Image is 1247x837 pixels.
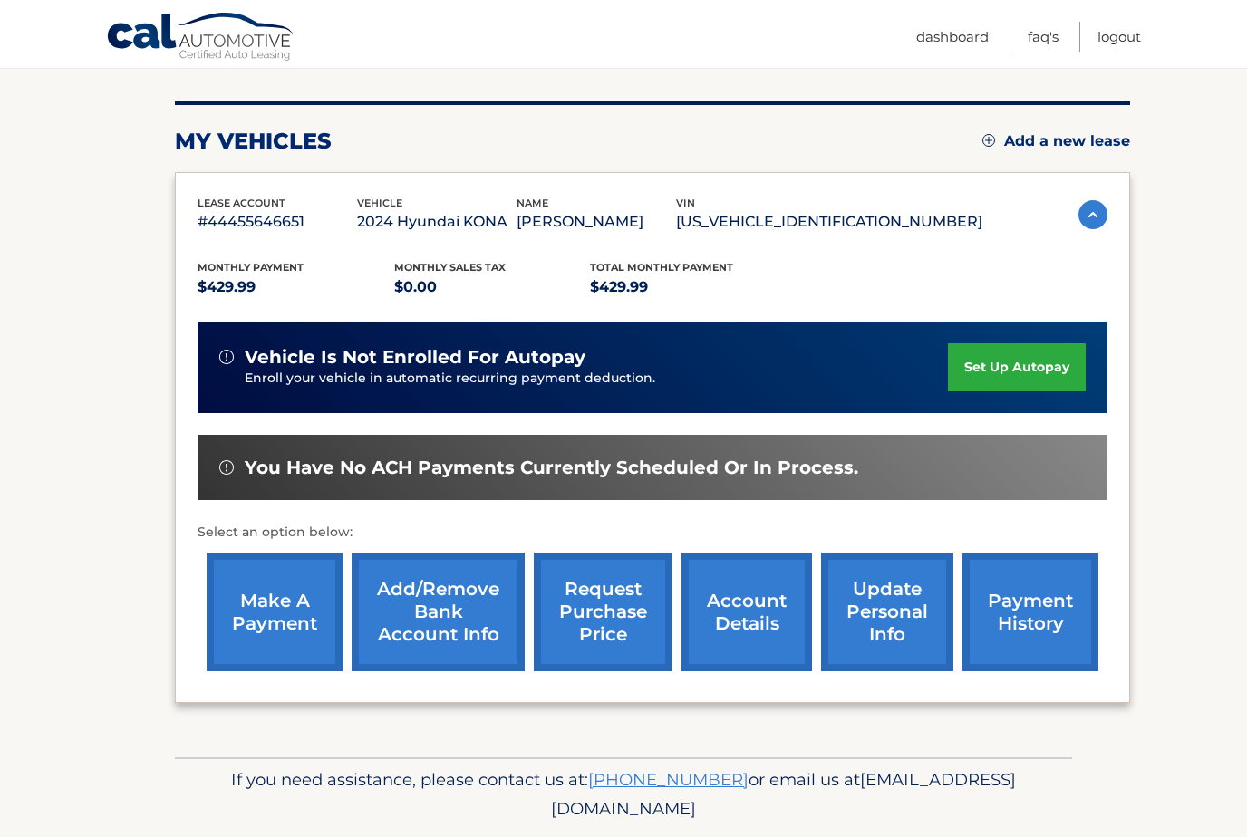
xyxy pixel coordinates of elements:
[357,197,402,209] span: vehicle
[175,128,332,155] h2: my vehicles
[394,274,591,300] p: $0.00
[676,197,695,209] span: vin
[676,209,982,235] p: [US_VEHICLE_IDENTIFICATION_NUMBER]
[551,769,1016,819] span: [EMAIL_ADDRESS][DOMAIN_NAME]
[219,350,234,364] img: alert-white.svg
[590,261,733,274] span: Total Monthly Payment
[352,553,525,671] a: Add/Remove bank account info
[517,197,548,209] span: name
[948,343,1086,391] a: set up autopay
[982,132,1130,150] a: Add a new lease
[187,765,1060,823] p: If you need assistance, please contact us at: or email us at
[245,369,948,389] p: Enroll your vehicle in automatic recurring payment deduction.
[588,769,749,790] a: [PHONE_NUMBER]
[357,209,517,235] p: 2024 Hyundai KONA
[198,274,394,300] p: $429.99
[198,261,304,274] span: Monthly Payment
[534,553,672,671] a: request purchase price
[681,553,812,671] a: account details
[590,274,787,300] p: $429.99
[198,522,1107,544] p: Select an option below:
[394,261,506,274] span: Monthly sales Tax
[821,553,953,671] a: update personal info
[207,553,343,671] a: make a payment
[1097,22,1141,52] a: Logout
[198,197,285,209] span: lease account
[245,346,585,369] span: vehicle is not enrolled for autopay
[245,457,858,479] span: You have no ACH payments currently scheduled or in process.
[1028,22,1058,52] a: FAQ's
[916,22,989,52] a: Dashboard
[106,12,296,64] a: Cal Automotive
[982,134,995,147] img: add.svg
[962,553,1098,671] a: payment history
[517,209,676,235] p: [PERSON_NAME]
[1078,200,1107,229] img: accordion-active.svg
[198,209,357,235] p: #44455646651
[219,460,234,475] img: alert-white.svg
